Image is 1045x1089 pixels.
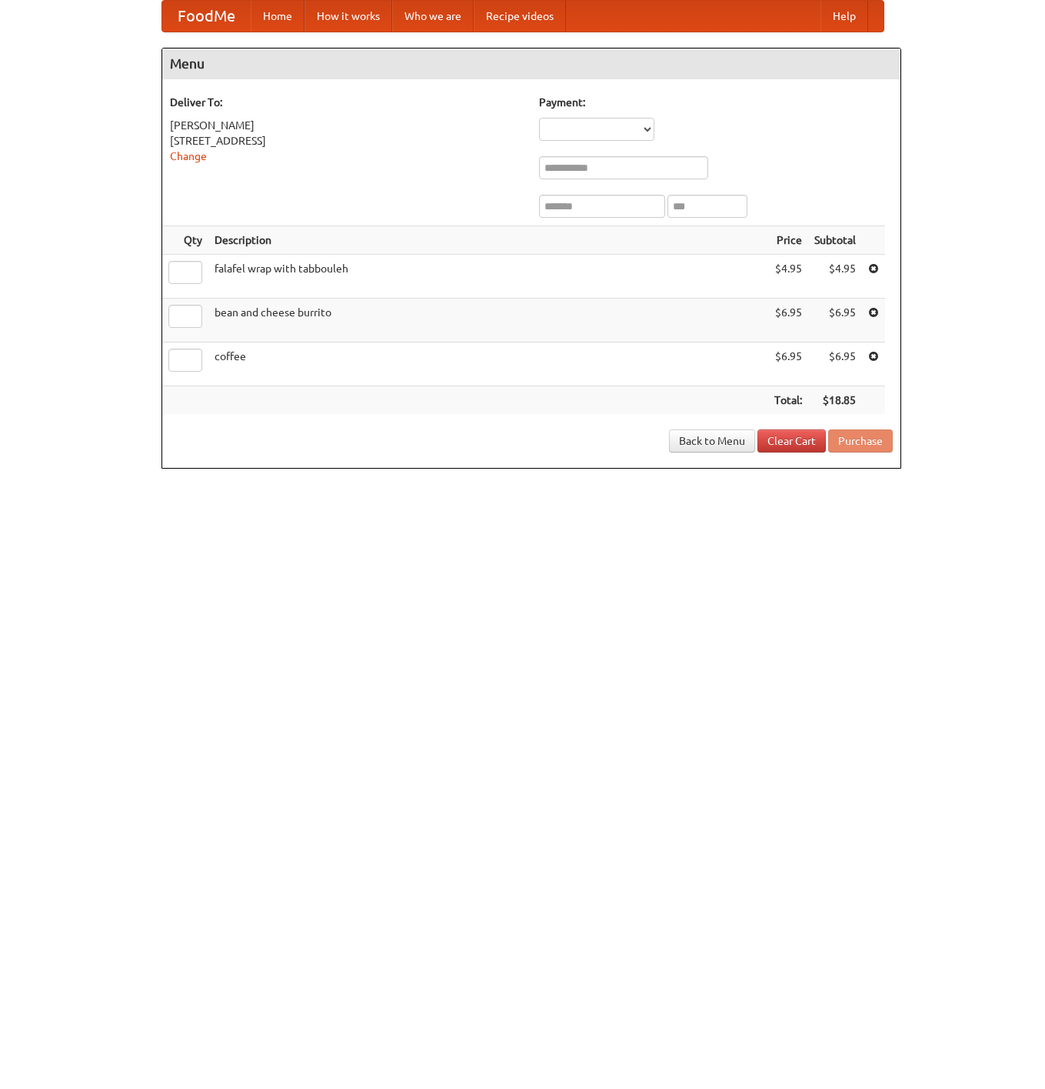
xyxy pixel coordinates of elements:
[162,226,208,255] th: Qty
[808,226,862,255] th: Subtotal
[828,429,893,453] button: Purchase
[208,299,768,342] td: bean and cheese burrito
[251,1,305,32] a: Home
[539,95,893,110] h5: Payment:
[162,1,251,32] a: FoodMe
[808,255,862,299] td: $4.95
[208,226,768,255] th: Description
[808,386,862,415] th: $18.85
[808,299,862,342] td: $6.95
[170,133,524,149] div: [STREET_ADDRESS]
[757,429,826,453] a: Clear Cart
[820,1,868,32] a: Help
[170,118,524,133] div: [PERSON_NAME]
[170,150,207,162] a: Change
[162,48,900,79] h4: Menu
[768,342,808,386] td: $6.95
[808,342,862,386] td: $6.95
[208,342,768,386] td: coffee
[768,299,808,342] td: $6.95
[170,95,524,110] h5: Deliver To:
[474,1,566,32] a: Recipe videos
[669,429,755,453] a: Back to Menu
[208,255,768,299] td: falafel wrap with tabbouleh
[768,255,808,299] td: $4.95
[392,1,474,32] a: Who we are
[768,386,808,415] th: Total:
[305,1,392,32] a: How it works
[768,226,808,255] th: Price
